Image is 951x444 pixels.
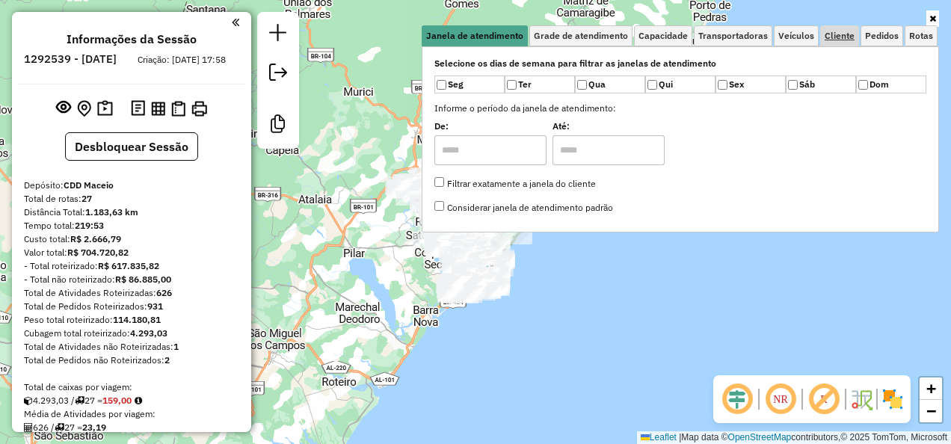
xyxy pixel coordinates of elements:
input: Dom [858,80,868,90]
strong: 219:53 [75,220,104,231]
a: Clique aqui para minimizar o painel [232,13,239,31]
strong: R$ 617.835,82 [98,260,159,271]
span: Janela de atendimento [426,31,523,40]
h6: 1292539 - [DATE] [24,52,117,66]
a: Leaflet [641,432,677,443]
label: Selecione os dias de semana para filtrar as janelas de atendimento [434,57,926,70]
div: 626 / 27 = [24,421,239,434]
label: Ter [505,75,575,93]
strong: R$ 704.720,82 [67,247,129,258]
div: Peso total roteirizado: [24,313,239,327]
span: Grade de atendimento [534,31,628,40]
div: Tempo total: [24,219,239,232]
label: De: [434,120,553,133]
div: Total de Atividades Roteirizadas: [24,286,239,300]
input: Considerar janela de atendimento padrão [434,201,444,211]
div: Total de Pedidos Roteirizados: [24,300,239,313]
span: Capacidade [638,31,688,40]
span: + [926,379,936,398]
span: Transportadoras [698,31,768,40]
a: Nova sessão e pesquisa [263,18,293,52]
span: Exibir rótulo [806,381,842,417]
div: 4.293,03 / 27 = [24,394,239,407]
button: Exibir sessão original [53,96,74,120]
strong: R$ 86.885,00 [115,274,171,285]
div: Total de Pedidos não Roteirizados: [24,354,239,367]
button: Visualizar Romaneio [168,98,188,120]
label: Considerar janela de atendimento padrão [434,201,613,215]
i: Meta Caixas/viagem: 176,38 Diferença: -17,38 [135,396,142,405]
a: Zoom out [920,400,942,422]
input: Seg [437,80,446,90]
label: Informe o período da janela de atendimento: [425,102,935,115]
div: Distância Total: [24,206,239,219]
span: Rotas [909,31,933,40]
label: Qua [575,75,645,93]
strong: 931 [147,300,163,312]
h4: Informações da Sessão [67,32,197,46]
strong: 1 [173,341,179,352]
button: Centralizar mapa no depósito ou ponto de apoio [74,97,94,120]
i: Total de rotas [75,396,84,405]
strong: CDD Maceio [64,179,114,191]
button: Desbloquear Sessão [65,132,198,161]
strong: 114.180,81 [113,314,161,325]
a: Criar modelo [263,109,293,143]
strong: 27 [81,193,92,204]
strong: 1.183,63 km [85,206,138,218]
div: Valor total: [24,246,239,259]
input: Qua [577,80,587,90]
button: Painel de Sugestão [94,97,116,120]
span: Cliente [825,31,855,40]
button: Visualizar relatório de Roteirização [148,98,168,118]
div: Média de Atividades por viagem: [24,407,239,421]
div: Depósito: [24,179,239,192]
div: Total de Atividades não Roteirizadas: [24,340,239,354]
img: 303 UDC Full Litoral [478,265,497,284]
div: - Total não roteirizado: [24,273,239,286]
label: Filtrar exatamente a janela do cliente [434,177,596,191]
strong: 2 [164,354,170,366]
div: Total de caixas por viagem: [24,380,239,394]
button: Imprimir Rotas [188,98,210,120]
span: Ocultar deslocamento [719,381,755,417]
label: Até: [553,120,671,133]
i: Total de Atividades [24,423,33,432]
div: Custo total: [24,232,239,246]
label: Sáb [786,75,856,93]
div: - Total roteirizado: [24,259,239,273]
input: Filtrar exatamente a janela do cliente [434,177,444,187]
input: Qui [647,80,657,90]
a: Exportar sessão [263,58,293,91]
i: Cubagem total roteirizado [24,396,33,405]
input: Ter [507,80,517,90]
strong: 23,19 [82,422,106,433]
a: OpenStreetMap [728,432,792,443]
span: | [679,432,681,443]
div: Cubagem total roteirizado: [24,327,239,340]
div: Atividade não roteirizada - C.D BEBIDAS E TABACA [447,276,484,291]
i: Total de rotas [55,423,64,432]
strong: R$ 2.666,79 [70,233,121,244]
span: Pedidos [865,31,899,40]
div: Total de rotas: [24,192,239,206]
button: Logs desbloquear sessão [128,97,148,120]
a: Zoom in [920,377,942,400]
img: Exibir/Ocultar setores [881,387,905,411]
label: Qui [645,75,715,93]
span: Ocultar NR [763,381,798,417]
a: Ocultar filtros [926,10,939,27]
label: Seg [434,75,505,93]
div: Criação: [DATE] 17:58 [132,53,232,67]
input: Sáb [788,80,798,90]
img: Fluxo de ruas [849,387,873,411]
label: Dom [856,75,926,93]
div: Map data © contributors,© 2025 TomTom, Microsoft [637,431,951,444]
span: − [926,401,936,420]
strong: 626 [156,287,172,298]
input: Sex [718,80,727,90]
strong: 4.293,03 [130,327,167,339]
label: Sex [715,75,786,93]
span: Veículos [778,31,814,40]
strong: 159,00 [102,395,132,406]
